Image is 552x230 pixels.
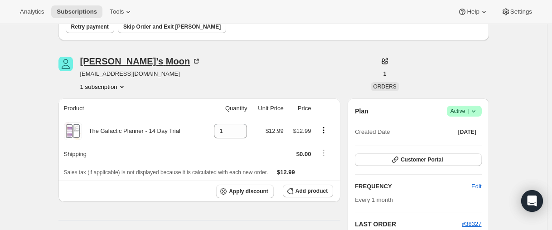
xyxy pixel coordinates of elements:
[57,8,97,15] span: Subscriptions
[71,23,109,30] span: Retry payment
[293,127,311,134] span: $12.99
[355,127,390,137] span: Created Date
[453,126,482,138] button: [DATE]
[355,153,481,166] button: Customer Portal
[110,8,124,15] span: Tools
[229,188,268,195] span: Apply discount
[80,69,201,78] span: [EMAIL_ADDRESS][DOMAIN_NAME]
[64,169,268,176] span: Sales tax (if applicable) is not displayed because it is calculated with each new order.
[496,5,537,18] button: Settings
[373,83,397,90] span: ORDERS
[20,8,44,15] span: Analytics
[355,182,471,191] h2: FREQUENCY
[462,220,481,229] button: #38327
[295,187,328,195] span: Add product
[250,98,286,118] th: Unit Price
[450,107,478,116] span: Active
[355,196,393,203] span: Every 1 month
[383,70,387,78] span: 1
[205,98,250,118] th: Quantity
[316,125,331,135] button: Product actions
[51,5,102,18] button: Subscriptions
[65,122,81,140] img: product img
[82,127,180,136] div: The Galactic Planner - 14 Day Trial
[15,5,49,18] button: Analytics
[471,182,481,191] span: Edit
[277,169,295,176] span: $12.99
[104,5,138,18] button: Tools
[466,179,487,194] button: Edit
[355,107,368,116] h2: Plan
[80,57,201,66] div: [PERSON_NAME]’s Moon
[58,57,73,71] span: Heidi’s Moon
[266,127,284,134] span: $12.99
[462,220,481,227] a: #38327
[123,23,221,30] span: Skip Order and Exit [PERSON_NAME]
[378,68,392,80] button: 1
[316,148,331,158] button: Shipping actions
[467,108,469,115] span: |
[283,185,333,197] button: Add product
[521,190,543,212] div: Open Intercom Messenger
[401,156,443,163] span: Customer Portal
[216,185,274,198] button: Apply discount
[58,144,205,164] th: Shipping
[58,98,205,118] th: Product
[286,98,314,118] th: Price
[510,8,532,15] span: Settings
[118,20,226,33] button: Skip Order and Exit [PERSON_NAME]
[296,151,311,157] span: $0.00
[467,8,479,15] span: Help
[452,5,494,18] button: Help
[66,20,114,33] button: Retry payment
[80,82,126,91] button: Product actions
[458,128,476,136] span: [DATE]
[355,220,462,229] h2: LAST ORDER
